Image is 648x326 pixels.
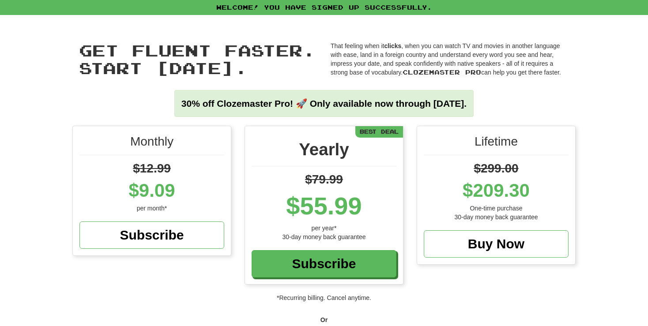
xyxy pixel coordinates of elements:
[424,177,569,204] div: $209.30
[320,316,328,323] strong: Or
[424,213,569,221] div: 30-day money back guarantee
[181,98,467,109] strong: 30% off Clozemaster Pro! 🚀 Only available now through [DATE].
[79,177,224,204] div: $9.09
[403,68,481,76] span: Clozemaster Pro
[424,133,569,155] div: Lifetime
[252,137,396,166] div: Yearly
[252,188,396,224] div: $55.99
[331,41,569,77] p: That feeling when it , when you can watch TV and movies in another language with ease, land in a ...
[474,161,518,175] span: $299.00
[79,204,224,213] div: per month*
[252,250,396,277] a: Subscribe
[79,133,224,155] div: Monthly
[355,126,403,137] div: Best Deal
[305,172,343,186] span: $79.99
[384,42,401,49] strong: clicks
[424,204,569,213] div: One-time purchase
[252,224,396,232] div: per year*
[79,41,316,77] span: Get fluent faster. Start [DATE].
[133,161,171,175] span: $12.99
[424,230,569,258] a: Buy Now
[252,232,396,241] div: 30-day money back guarantee
[79,221,224,249] a: Subscribe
